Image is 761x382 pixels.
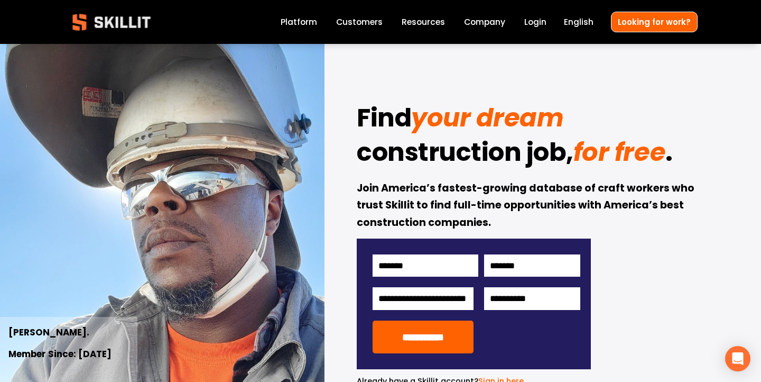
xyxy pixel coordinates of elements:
a: Company [464,15,505,29]
a: Looking for work? [611,12,698,32]
strong: Join America’s fastest-growing database of craft workers who trust Skillit to find full-time oppo... [357,180,697,232]
strong: Find [357,98,411,142]
div: Open Intercom Messenger [725,346,750,371]
div: language picker [564,15,593,29]
span: English [564,16,593,28]
strong: Member Since: [DATE] [8,347,112,362]
a: folder dropdown [402,15,445,29]
strong: [PERSON_NAME]. [8,325,89,341]
a: Platform [281,15,317,29]
a: Login [524,15,546,29]
strong: construction job, [357,133,573,176]
em: your dream [411,100,563,135]
span: Resources [402,16,445,28]
img: Skillit [63,6,160,38]
strong: . [665,133,673,176]
em: for free [573,134,665,170]
a: Customers [336,15,383,29]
